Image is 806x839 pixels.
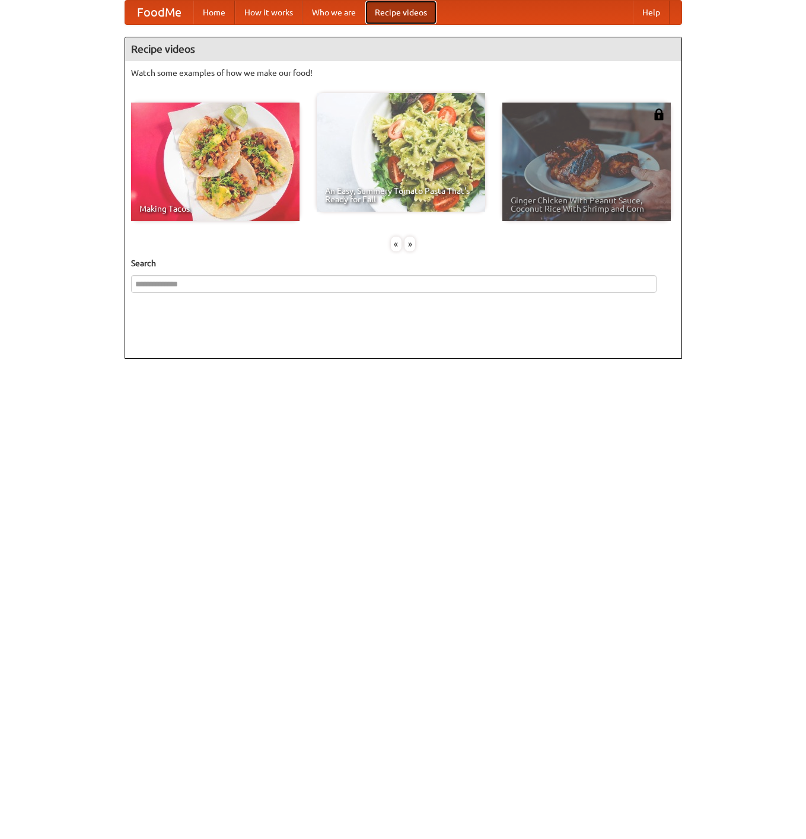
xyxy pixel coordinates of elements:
img: 483408.png [653,109,665,120]
a: Home [193,1,235,24]
a: Help [633,1,670,24]
a: FoodMe [125,1,193,24]
a: Recipe videos [365,1,437,24]
h4: Recipe videos [125,37,681,61]
a: Who we are [302,1,365,24]
a: Making Tacos [131,103,300,221]
span: Making Tacos [139,205,291,213]
div: « [391,237,402,251]
span: An Easy, Summery Tomato Pasta That's Ready for Fall [325,187,477,203]
h5: Search [131,257,676,269]
a: How it works [235,1,302,24]
p: Watch some examples of how we make our food! [131,67,676,79]
div: » [404,237,415,251]
a: An Easy, Summery Tomato Pasta That's Ready for Fall [317,93,485,212]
